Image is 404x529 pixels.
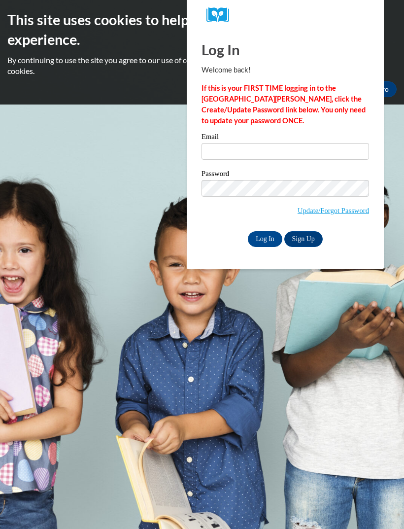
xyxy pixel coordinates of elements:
[202,84,366,125] strong: If this is your FIRST TIME logging in to the [GEOGRAPHIC_DATA][PERSON_NAME], click the Create/Upd...
[298,207,369,214] a: Update/Forgot Password
[284,231,323,247] a: Sign Up
[206,7,364,23] a: COX Campus
[202,170,369,180] label: Password
[202,133,369,143] label: Email
[202,65,369,75] p: Welcome back!
[206,7,236,23] img: Logo brand
[7,10,397,50] h2: This site uses cookies to help improve your learning experience.
[7,55,397,76] p: By continuing to use the site you agree to our use of cookies. Use the ‘More info’ button to read...
[248,231,282,247] input: Log In
[202,39,369,60] h1: Log In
